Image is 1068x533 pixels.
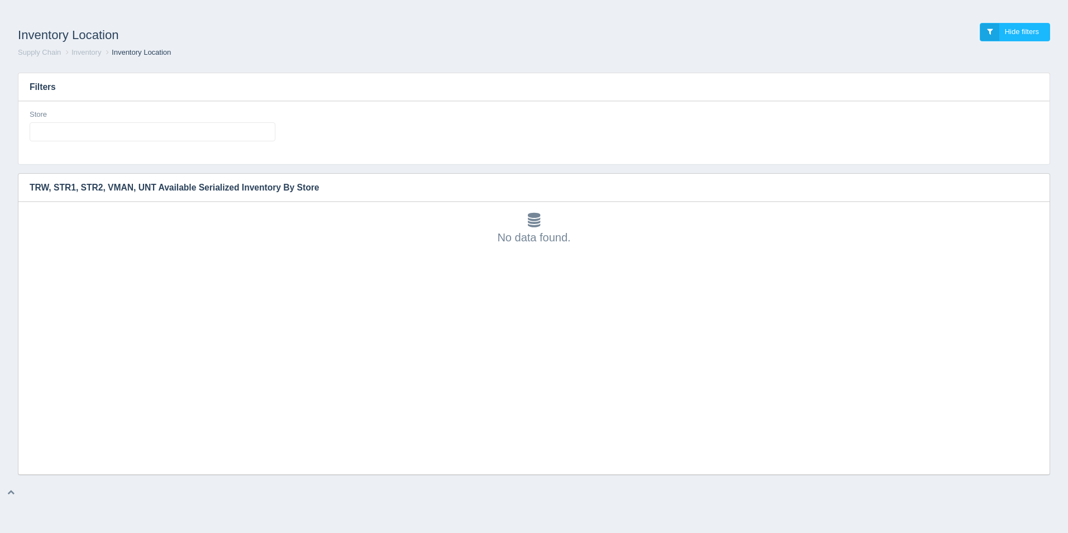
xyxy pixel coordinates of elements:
span: Hide filters [1005,27,1039,36]
a: Hide filters [980,23,1050,41]
div: No data found. [30,213,1038,245]
a: Inventory [71,48,101,56]
h3: Filters [18,73,1050,101]
li: Inventory Location [103,47,171,58]
a: Supply Chain [18,48,61,56]
h1: Inventory Location [18,23,534,47]
h3: TRW, STR1, STR2, VMAN, UNT Available Serialized Inventory By Store [18,174,1033,202]
label: Store [30,110,47,120]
